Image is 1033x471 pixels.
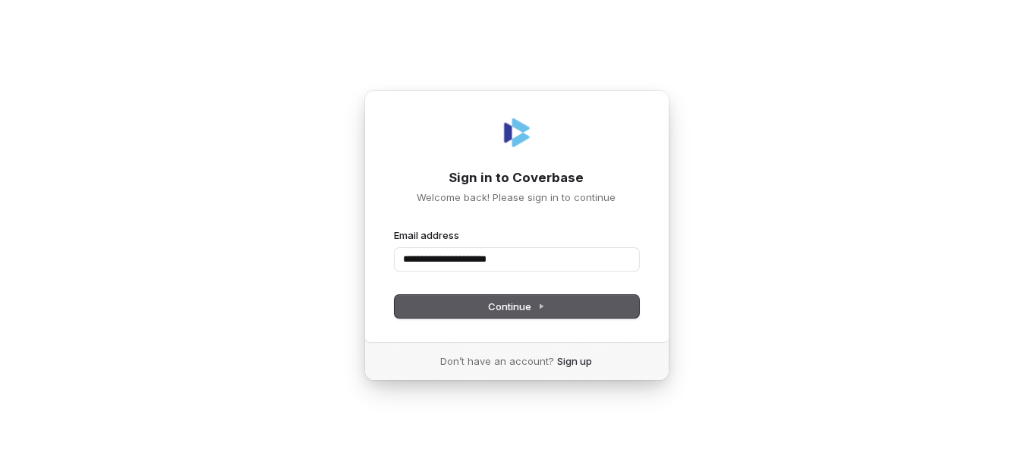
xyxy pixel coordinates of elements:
a: Sign up [558,354,593,368]
label: Email address [395,228,460,242]
span: Continue [488,300,545,313]
button: Continue [395,295,639,318]
h1: Sign in to Coverbase [395,169,639,187]
img: Coverbase [499,115,535,151]
span: Don’t have an account? [441,354,555,368]
p: Welcome back! Please sign in to continue [395,190,639,204]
